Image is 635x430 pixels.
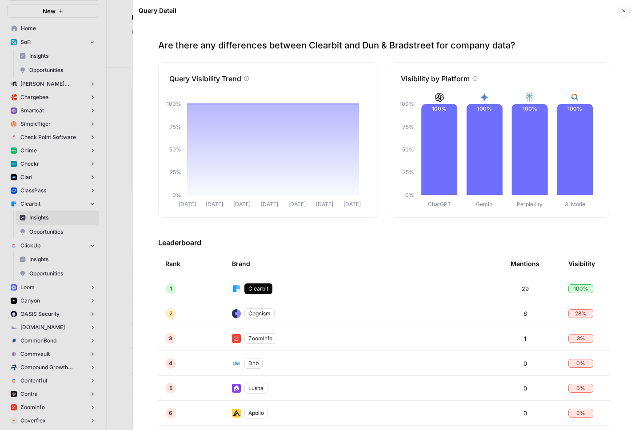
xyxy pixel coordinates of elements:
span: 3 % [577,334,585,342]
span: 6 [169,409,172,417]
tspan: 100% [399,100,414,107]
tspan: 75% [403,123,414,130]
tspan: [DATE] [206,201,224,207]
img: fr92439b8i8d8kixz6owgxh362ib [232,284,241,293]
div: Lusha [244,383,268,394]
tspan: [DATE] [343,201,361,207]
tspan: 25% [170,169,181,175]
span: 4 [169,359,172,367]
tspan: [DATE] [261,201,279,207]
h3: Leaderboard [158,237,610,248]
tspan: 50% [169,146,181,153]
span: 29 [522,284,529,293]
text: 100% [567,105,582,112]
text: 100% [432,105,447,112]
span: 1 [170,285,172,293]
text: 100% [477,105,492,112]
div: Mentions [511,251,539,276]
tspan: [DATE] [179,201,196,207]
p: Are there any differences between Clearbit and Dun & Bradstreet for company data? [158,39,610,52]
tspan: 0% [405,191,414,198]
div: Visibility [568,251,595,276]
span: 5 [169,384,172,392]
span: 1 [524,334,526,343]
tspan: [DATE] [234,201,251,207]
p: Query Visibility Trend [169,73,241,84]
span: 8 [523,309,527,318]
tspan: [DATE] [289,201,306,207]
span: 28 % [575,310,587,318]
tspan: 100% [167,100,181,107]
tspan: 25% [403,169,414,175]
tspan: ChatGPT [428,201,451,207]
text: 100% [522,105,537,112]
p: Visibility by Platform [401,73,470,84]
img: 0b4cca331s36dd167810igr9ionp [232,384,241,393]
span: 0 [523,384,527,393]
div: Rank [165,251,180,276]
span: 0 % [576,359,585,367]
div: ZoomInfo [244,333,276,344]
tspan: Perplexity [517,201,543,207]
span: 100 % [574,285,588,293]
span: 0 [523,359,527,368]
tspan: 0% [172,191,181,198]
div: Dnb [244,358,263,369]
tspan: Gemini [475,201,493,207]
span: 0 [523,409,527,418]
tspan: [DATE] [316,201,334,207]
tspan: AI Mode [565,201,585,207]
span: 0 % [576,384,585,392]
span: 2 [169,310,172,318]
span: 3 [169,334,172,342]
span: 0 % [576,409,585,417]
tspan: 50% [402,146,414,153]
img: sn22kgff868ykc5rtsyl1nm0khs9 [232,409,241,418]
div: Cognism [244,308,275,319]
div: Brand [232,251,496,276]
img: brqr9bvsul39r1x3e2z1e5zozcpm [232,309,241,318]
tspan: 75% [170,123,181,130]
div: Clearbit [244,283,272,294]
img: n3pr96cjznat2g7fleon6008s8dp [232,359,241,368]
img: hcm4s7ic2xq26rsmuray6dv1kquq [232,334,241,343]
div: Apollo [244,408,268,418]
div: Query Detail [139,6,615,15]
